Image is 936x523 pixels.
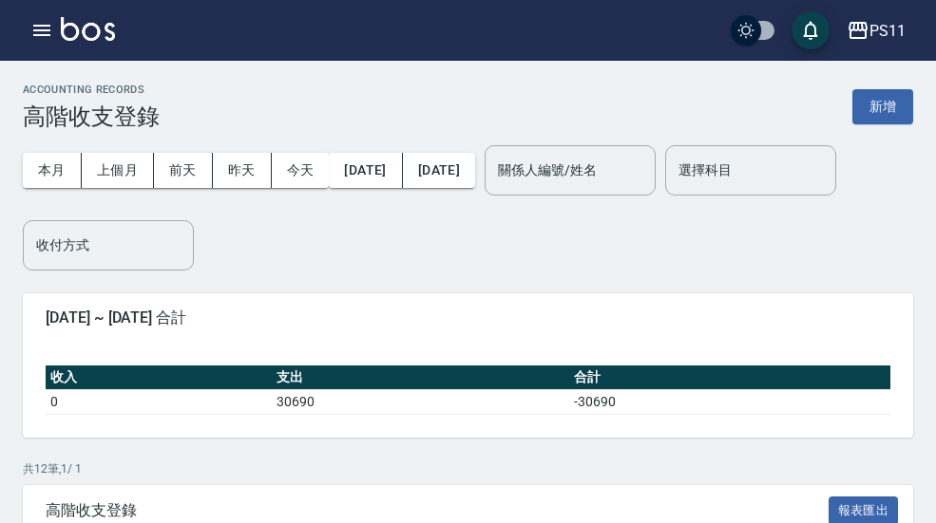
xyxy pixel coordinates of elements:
span: 高階收支登錄 [46,501,829,520]
button: [DATE] [329,153,402,188]
div: PS11 [869,19,906,43]
button: 本月 [23,153,82,188]
button: save [792,11,830,49]
img: Logo [61,17,115,41]
a: 報表匯出 [829,500,899,518]
th: 收入 [46,365,272,390]
button: 新增 [852,89,913,124]
button: 今天 [272,153,330,188]
button: [DATE] [403,153,475,188]
th: 支出 [272,365,569,390]
h3: 高階收支登錄 [23,103,160,130]
h2: ACCOUNTING RECORDS [23,84,160,96]
button: 上個月 [82,153,154,188]
p: 共 12 筆, 1 / 1 [23,460,913,477]
button: PS11 [839,11,913,50]
a: 新增 [852,97,913,115]
td: 0 [46,389,272,414]
span: [DATE] ~ [DATE] 合計 [46,308,890,327]
th: 合計 [569,365,890,390]
td: -30690 [569,389,890,414]
button: 前天 [154,153,213,188]
button: 昨天 [213,153,272,188]
td: 30690 [272,389,569,414]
